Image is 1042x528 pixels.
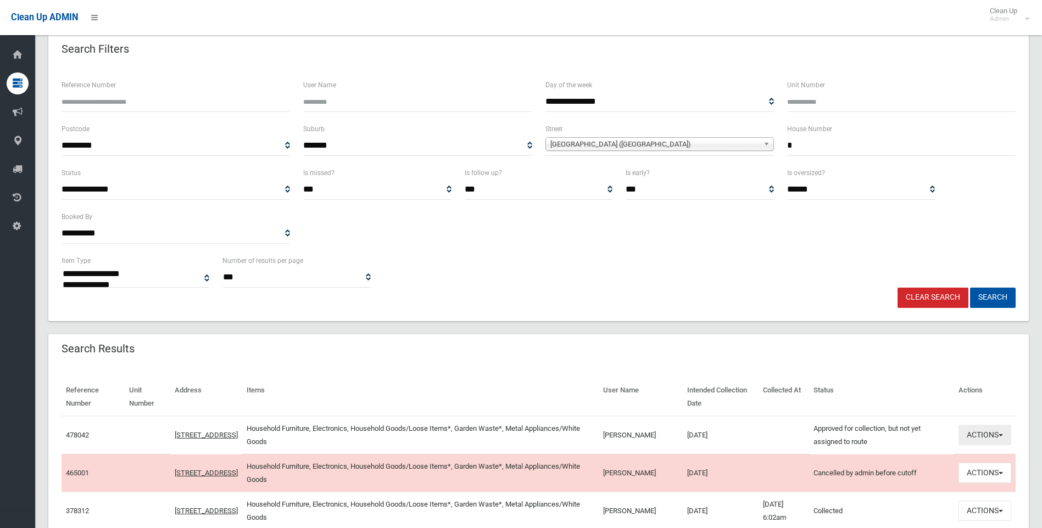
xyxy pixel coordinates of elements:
[990,15,1017,23] small: Admin
[959,501,1011,521] button: Actions
[545,123,562,135] label: Street
[66,431,89,439] a: 478042
[11,12,78,23] span: Clean Up ADMIN
[545,79,592,91] label: Day of the week
[626,167,650,179] label: Is early?
[303,123,325,135] label: Suburb
[759,378,809,416] th: Collected At
[683,454,758,492] td: [DATE]
[242,416,599,454] td: Household Furniture, Electronics, Household Goods/Loose Items*, Garden Waste*, Metal Appliances/W...
[683,416,758,454] td: [DATE]
[550,138,759,151] span: [GEOGRAPHIC_DATA] ([GEOGRAPHIC_DATA])
[465,167,502,179] label: Is follow up?
[954,378,1016,416] th: Actions
[62,255,91,267] label: Item Type
[959,463,1011,483] button: Actions
[787,167,825,179] label: Is oversized?
[984,7,1028,23] span: Clean Up
[787,79,825,91] label: Unit Number
[125,378,170,416] th: Unit Number
[242,378,599,416] th: Items
[175,431,238,439] a: [STREET_ADDRESS]
[48,38,142,60] header: Search Filters
[809,378,954,416] th: Status
[222,255,303,267] label: Number of results per page
[48,338,148,360] header: Search Results
[242,454,599,492] td: Household Furniture, Electronics, Household Goods/Loose Items*, Garden Waste*, Metal Appliances/W...
[898,288,968,308] a: Clear Search
[175,507,238,515] a: [STREET_ADDRESS]
[809,416,954,454] td: Approved for collection, but not yet assigned to route
[62,123,90,135] label: Postcode
[62,167,81,179] label: Status
[303,167,335,179] label: Is missed?
[62,378,125,416] th: Reference Number
[170,378,242,416] th: Address
[62,211,92,223] label: Booked By
[62,79,116,91] label: Reference Number
[66,469,89,477] a: 465001
[175,469,238,477] a: [STREET_ADDRESS]
[683,378,758,416] th: Intended Collection Date
[599,454,683,492] td: [PERSON_NAME]
[959,425,1011,445] button: Actions
[970,288,1016,308] button: Search
[809,454,954,492] td: Cancelled by admin before cutoff
[787,123,832,135] label: House Number
[66,507,89,515] a: 378312
[599,378,683,416] th: User Name
[303,79,336,91] label: User Name
[599,416,683,454] td: [PERSON_NAME]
